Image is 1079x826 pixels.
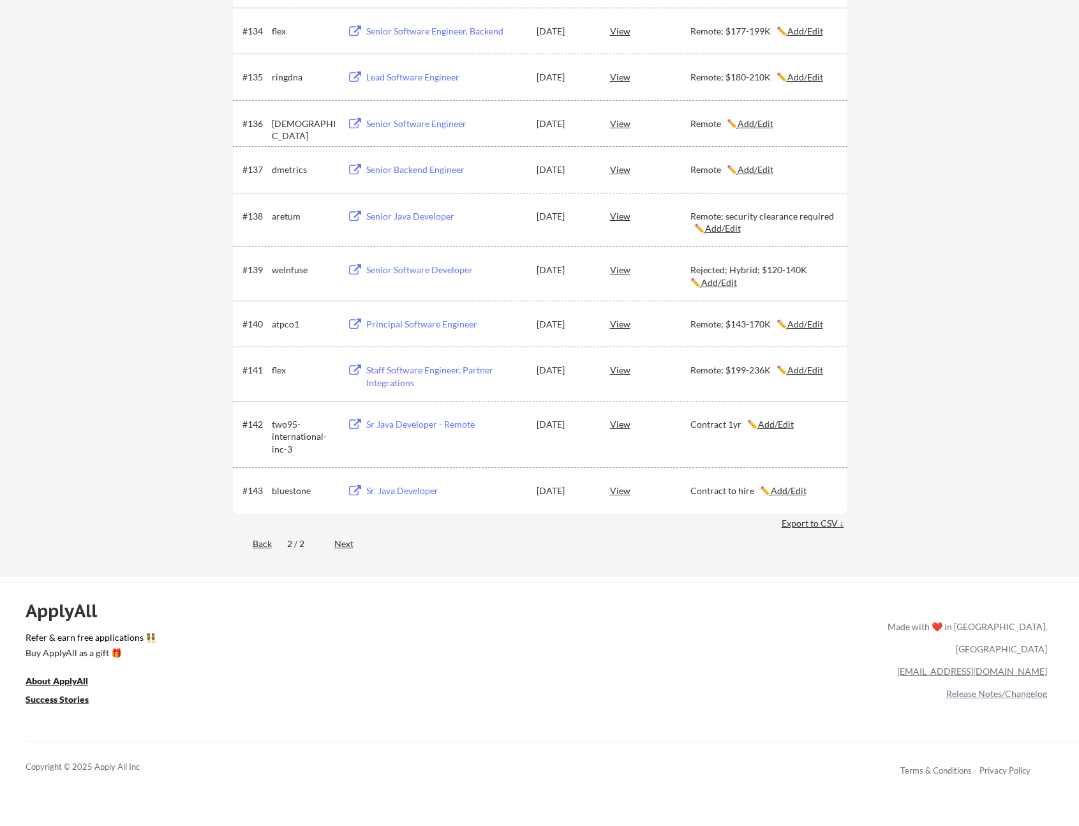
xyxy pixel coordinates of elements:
[272,117,336,142] div: [DEMOGRAPHIC_DATA]
[242,264,267,276] div: #139
[537,163,593,176] div: [DATE]
[690,484,836,497] div: Contract to hire ✏️
[610,65,690,88] div: View
[26,761,172,774] div: Copyright © 2025 Apply All Inc
[787,26,823,36] u: Add/Edit
[690,210,836,235] div: Remote; security clearance required ✏️
[26,694,89,705] u: Success Stories
[26,675,88,686] u: About ApplyAll
[272,71,336,84] div: ringdna
[610,112,690,135] div: View
[701,277,737,288] u: Add/Edit
[366,364,525,389] div: Staff Software Engineer, Partner Integrations
[272,418,336,456] div: two95-international-inc-3
[610,158,690,181] div: View
[787,319,823,329] u: Add/Edit
[242,418,267,431] div: #142
[26,600,112,622] div: ApplyAll
[537,318,593,331] div: [DATE]
[366,264,525,276] div: Senior Software Developer
[272,264,336,276] div: weInfuse
[26,633,621,647] a: Refer & earn free applications 👯‍♀️
[366,484,525,497] div: Sr. Java Developer
[610,358,690,381] div: View
[690,264,836,289] div: Rejected; Hybrid; $120-140K ✏️
[26,693,106,709] a: Success Stories
[233,537,272,550] div: Back
[705,223,741,234] u: Add/Edit
[537,25,593,38] div: [DATE]
[900,765,972,776] a: Terms & Conditions
[366,25,525,38] div: Senior Software Engineer, Backend
[26,647,153,663] a: Buy ApplyAll as a gift 🎁
[242,318,267,331] div: #140
[787,71,823,82] u: Add/Edit
[979,765,1031,776] a: Privacy Policy
[771,485,807,496] u: Add/Edit
[366,418,525,431] div: Sr Java Developer - Remote
[366,117,525,130] div: Senior Software Engineer
[366,318,525,331] div: Principal Software Engineer
[610,204,690,227] div: View
[366,71,525,84] div: Lead Software Engineer
[537,484,593,497] div: [DATE]
[272,318,336,331] div: atpco1
[272,484,336,497] div: bluestone
[690,318,836,331] div: Remote; $143-170K ✏️
[690,163,836,176] div: Remote ✏️
[610,258,690,281] div: View
[537,364,593,377] div: [DATE]
[272,163,336,176] div: dmetrics
[242,364,267,377] div: #141
[946,688,1047,699] a: Release Notes/Changelog
[882,615,1047,660] div: Made with ❤️ in [GEOGRAPHIC_DATA], [GEOGRAPHIC_DATA]
[610,19,690,42] div: View
[758,419,794,430] u: Add/Edit
[242,163,267,176] div: #137
[366,210,525,223] div: Senior Java Developer
[242,71,267,84] div: #135
[287,537,319,550] div: 2 / 2
[334,537,368,550] div: Next
[537,71,593,84] div: [DATE]
[272,25,336,38] div: flex
[272,210,336,223] div: aretum
[242,25,267,38] div: #134
[366,163,525,176] div: Senior Backend Engineer
[610,412,690,435] div: View
[690,418,836,431] div: Contract 1yr ✏️
[242,210,267,223] div: #138
[897,666,1047,677] a: [EMAIL_ADDRESS][DOMAIN_NAME]
[537,117,593,130] div: [DATE]
[690,117,836,130] div: Remote ✏️
[690,25,836,38] div: Remote; $177-199K ✏️
[738,118,773,129] u: Add/Edit
[537,264,593,276] div: [DATE]
[272,364,336,377] div: flex
[738,164,773,175] u: Add/Edit
[690,71,836,84] div: Remote; $180-210K ✏️
[610,479,690,502] div: View
[26,649,153,657] div: Buy ApplyAll as a gift 🎁
[782,517,847,530] div: Export to CSV ↓
[537,210,593,223] div: [DATE]
[242,484,267,497] div: #143
[537,418,593,431] div: [DATE]
[26,675,106,691] a: About ApplyAll
[242,117,267,130] div: #136
[787,364,823,375] u: Add/Edit
[690,364,836,377] div: Remote; $199-236K ✏️
[610,312,690,335] div: View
